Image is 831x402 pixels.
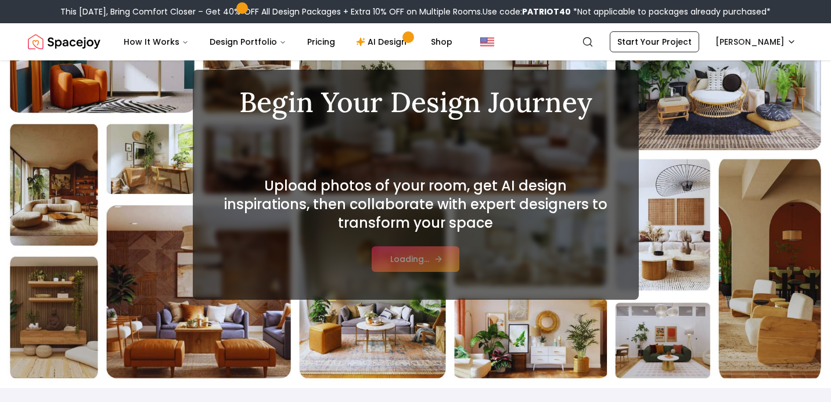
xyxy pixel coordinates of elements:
[114,30,198,53] button: How It Works
[28,23,803,60] nav: Global
[522,6,571,17] b: PATRIOT40
[480,35,494,49] img: United States
[422,30,462,53] a: Shop
[221,177,611,232] h2: Upload photos of your room, get AI design inspirations, then collaborate with expert designers to...
[298,30,344,53] a: Pricing
[571,6,771,17] span: *Not applicable to packages already purchased*
[28,30,100,53] img: Spacejoy Logo
[200,30,296,53] button: Design Portfolio
[708,31,803,52] button: [PERSON_NAME]
[347,30,419,53] a: AI Design
[114,30,462,53] nav: Main
[221,88,611,116] h1: Begin Your Design Journey
[28,30,100,53] a: Spacejoy
[483,6,571,17] span: Use code:
[60,6,771,17] div: This [DATE], Bring Comfort Closer – Get 40% OFF All Design Packages + Extra 10% OFF on Multiple R...
[610,31,699,52] a: Start Your Project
